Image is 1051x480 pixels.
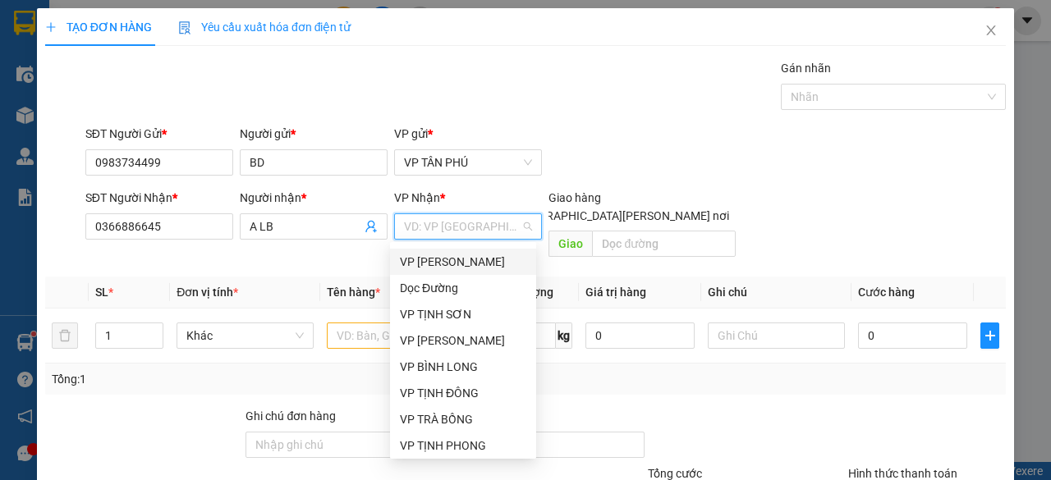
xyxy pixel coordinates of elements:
span: user-add [365,220,378,233]
span: TẠO ĐƠN HÀNG [45,21,152,34]
button: plus [980,322,999,349]
span: Giao hàng [548,191,601,204]
label: Ghi chú đơn hàng [246,409,336,423]
span: VP Nhận [394,191,440,204]
div: VP BÌNH LONG [400,358,526,376]
div: VP TỊNH SƠN [390,301,536,327]
div: VP [PERSON_NAME] [400,253,526,271]
input: Ghi chú đơn hàng [246,432,443,458]
div: SĐT Người Gửi [85,125,233,143]
label: Gán nhãn [781,62,831,75]
div: Dọc Đường [390,275,536,301]
span: Giao [548,231,592,257]
div: SĐT Người Nhận [85,189,233,207]
div: VP TỊNH PHONG [390,432,536,459]
span: Giá trị hàng [585,286,646,299]
div: VP TỊNH PHONG [400,437,526,455]
span: Tên hàng [327,286,380,299]
div: VP TRÀ BỒNG [400,410,526,428]
span: Đơn vị tính [177,286,238,299]
span: Cước hàng [858,286,915,299]
span: VP TÂN PHÚ [404,150,532,175]
div: Người gửi [240,125,388,143]
input: Ghi Chú [708,322,845,349]
img: icon [178,21,191,34]
button: Close [968,8,1014,54]
div: VP BÌNH LONG [390,354,536,380]
div: VP TỊNH SƠN [400,305,526,323]
div: VP LÝ BÌNH [390,249,536,275]
label: Hình thức thanh toán [848,467,957,480]
span: Khác [186,323,304,348]
div: VP TRÀ BỒNG [390,406,536,432]
input: Dọc đường [592,231,735,257]
span: Yêu cầu xuất hóa đơn điện tử [178,21,351,34]
div: Dọc Đường [400,279,526,297]
div: Tổng: 1 [52,370,407,388]
div: VP gửi [394,125,542,143]
div: VP TỊNH ĐÔNG [390,380,536,406]
button: delete [52,322,78,349]
span: [GEOGRAPHIC_DATA][PERSON_NAME] nơi [505,207,736,225]
input: 0 [585,322,695,349]
span: plus [981,329,998,342]
span: SL [95,286,108,299]
span: plus [45,21,57,33]
span: Tổng cước [648,467,702,480]
div: VP TỊNH ĐÔNG [400,384,526,402]
span: kg [556,322,572,349]
div: Người nhận [240,189,388,207]
div: VP [PERSON_NAME] [400,331,526,350]
th: Ghi chú [701,277,851,309]
input: VD: Bàn, Ghế [327,322,464,349]
span: close [984,24,998,37]
div: VP SƠN HÀ [390,327,536,354]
